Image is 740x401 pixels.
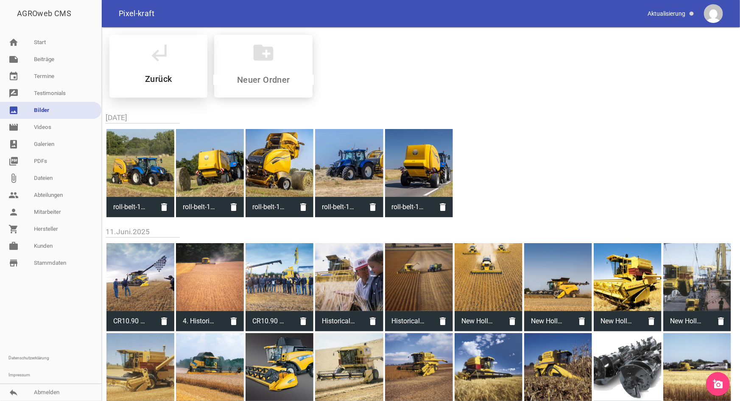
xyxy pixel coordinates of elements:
[251,41,275,64] i: create_new_folder
[385,196,433,218] span: roll-belt-180-plus-and-150-plus-pre-agritechnica-2025-02.jpg
[8,122,19,132] i: movie
[109,35,207,98] div: NEW HOLLAND
[711,311,731,331] i: delete
[213,75,314,85] input: Neuer Ordner
[154,197,174,217] i: delete
[663,310,711,332] span: New Holland TR85 Historical 1979_691566.jpg
[8,54,19,64] i: note
[713,379,723,389] i: add_a_photo
[293,197,313,217] i: delete
[293,311,313,331] i: delete
[8,88,19,98] i: rate_review
[154,311,174,331] i: delete
[502,311,522,331] i: delete
[8,241,19,251] i: work
[8,224,19,234] i: shopping_cart
[594,310,641,332] span: New Holland TR70_691545.jpg
[8,156,19,166] i: picture_as_pdf
[8,387,19,398] i: reply
[106,226,736,238] h2: 11.Juni.2025
[641,311,662,331] i: delete
[145,75,172,83] h5: Zurück
[524,310,572,332] span: New Holland CR9.90_691558.jpg
[433,197,453,217] i: delete
[385,310,433,332] span: Historical-292-01_691556.jpg
[106,196,154,218] span: roll-belt-180-plus-and-150-plus-pre-agritechnica-2025-04.jpg
[363,197,383,217] i: delete
[106,112,454,123] h2: [DATE]
[119,10,154,17] span: Pixel-kraft
[572,311,592,331] i: delete
[315,310,363,332] span: Historical_039_13_691557.jpg
[106,310,154,332] span: CR10.90 Guinness World Record 1_691553.jpg
[433,311,453,331] i: delete
[246,196,293,218] span: roll-belt-180-plus-and-150-plus-pre-agritechnica-2025-01.jpg
[246,310,293,332] span: CR10.90 Guinness World Record_691559.jpg
[176,310,223,332] span: 4. Historical-291-09_691555.jpg
[8,207,19,217] i: person
[315,196,363,218] span: roll-belt-180-plus-and-150-plus-pre-agritechnica-2025-05.jpg
[223,197,244,217] i: delete
[176,196,223,218] span: roll-belt-180-plus-and-150-plus-pre-agritechnica-2025-03.jpg
[223,311,244,331] i: delete
[8,173,19,183] i: attach_file
[8,105,19,115] i: image
[8,37,19,48] i: home
[455,310,502,332] span: New Holland CR9060_691575.jpg
[8,139,19,149] i: photo_album
[8,258,19,268] i: store_mall_directory
[363,311,383,331] i: delete
[8,71,19,81] i: event
[147,41,170,64] i: subdirectory_arrow_left
[8,190,19,200] i: people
